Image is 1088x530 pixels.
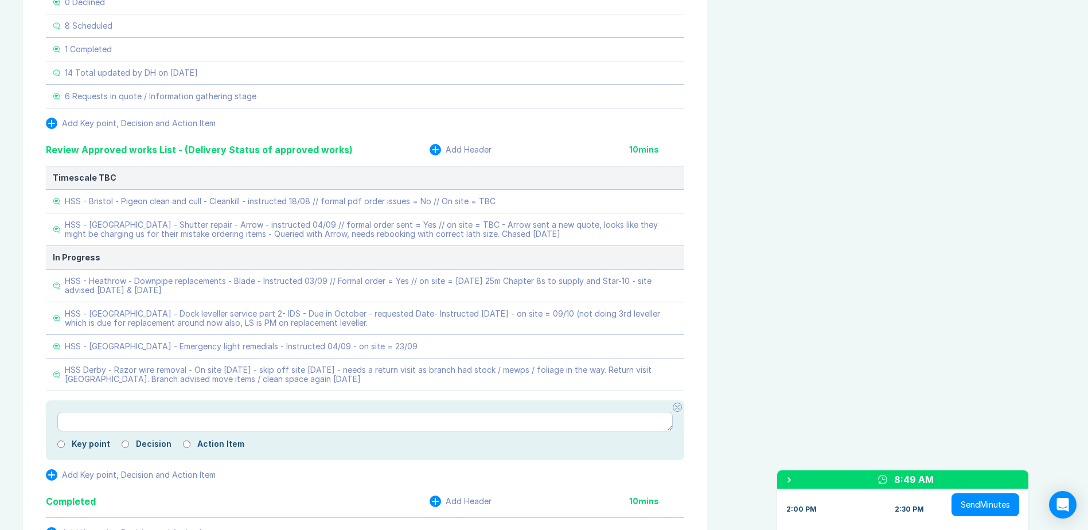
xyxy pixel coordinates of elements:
label: Action Item [197,439,244,449]
div: Add Header [446,497,492,506]
div: Add Header [446,145,492,154]
div: In Progress [53,253,677,262]
div: HSS - [GEOGRAPHIC_DATA] - Emergency light remedials - Instructed 04/09 - on site = 23/09 [65,342,418,351]
div: Timescale TBC [53,173,677,182]
div: 8 Scheduled [65,21,112,30]
div: HSS Derby - Razor wire removal - On site [DATE] - skip off site [DATE] - needs a return visit as ... [65,365,677,384]
div: 6 Requests in quote / Information gathering stage [65,92,256,101]
label: Key point [72,439,110,449]
div: 10 mins [629,497,684,506]
div: Add Key point, Decision and Action Item [62,470,216,480]
div: Completed [46,494,96,508]
div: 10 mins [629,145,684,154]
button: Add Header [430,496,492,507]
button: SendMinutes [951,493,1019,516]
div: Add Key point, Decision and Action Item [62,119,216,128]
div: 2:00 PM [786,505,817,514]
div: HSS - [GEOGRAPHIC_DATA] - Dock leveller service part 2- IDS - Due in October - requested Date- In... [65,309,677,328]
div: HSS - Heathrow - Downpipe replacements - Blade - Instructed 03/09 // Formal order = Yes // on sit... [65,276,677,295]
div: 8:49 AM [894,473,934,486]
button: Add Key point, Decision and Action Item [46,469,216,481]
div: 14 Total updated by DH on [DATE] [65,68,198,77]
div: Review Approved works List - (Delivery Status of approved works) [46,143,353,157]
label: Decision [136,439,171,449]
button: Add Header [430,144,492,155]
button: Add Key point, Decision and Action Item [46,118,216,129]
div: 2:30 PM [895,505,924,514]
div: 1 Completed [65,45,112,54]
div: HSS - [GEOGRAPHIC_DATA] - Shutter repair - Arrow - instructed 04/09 // formal order sent = Yes //... [65,220,677,239]
div: HSS - Bristol - Pigeon clean and cull - Cleankill - instructed 18/08 // formal pdf order issues =... [65,197,496,206]
div: Open Intercom Messenger [1049,491,1077,519]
